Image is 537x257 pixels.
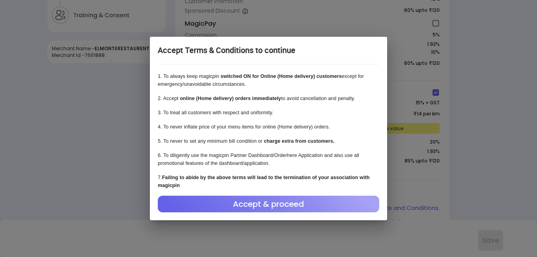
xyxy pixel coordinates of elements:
div: Accept & proceed [158,196,379,212]
p: 1 . To always keep magicpin except for emergency/unavoidable circumstances. [158,72,379,88]
p: 7 . [158,174,379,189]
b: online (Home delivery) orders immediately [180,96,281,101]
div: Accept Terms & Conditions to continue [158,45,379,56]
p: 5 . To never to set any minimum bill condition or [158,137,379,145]
p: 2 . Accept to avoid cancellation and penalty. [158,94,379,102]
b: Failing to abide by the above terms will lead to the termination of your association with magicpin [158,175,370,188]
b: switched ON for Online (Home delivery) customers [221,74,342,79]
b: charge extra from customers. [264,138,334,144]
p: 6 . To diligently use the magicpin Partner Dashboard/Orderhere Application and also use all promo... [158,151,379,167]
p: 4 . To never inflate price of your menu items for online (Home delivery) orders. [158,123,379,131]
p: 3 . To treat all customers with respect and uniformity. [158,109,379,117]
